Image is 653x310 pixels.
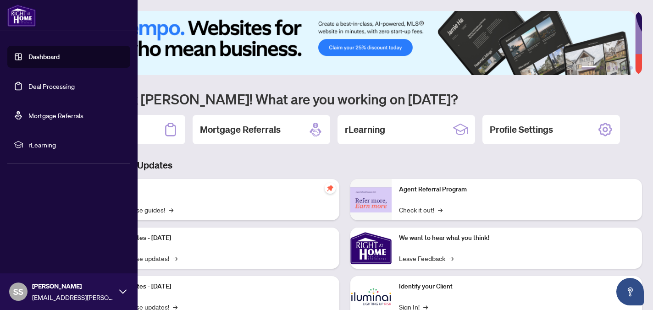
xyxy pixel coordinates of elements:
h3: Brokerage & Industry Updates [48,159,642,172]
button: 5 [622,66,625,70]
h2: Mortgage Referrals [200,123,281,136]
span: pushpin [325,183,336,194]
span: rLearning [28,140,124,150]
a: Mortgage Referrals [28,111,83,120]
span: [PERSON_NAME] [32,281,115,291]
span: → [173,253,177,263]
button: 3 [607,66,611,70]
span: → [169,205,173,215]
button: 4 [614,66,618,70]
h2: Profile Settings [490,123,553,136]
button: 6 [629,66,633,70]
span: SS [13,285,23,298]
h2: rLearning [345,123,385,136]
button: 1 [581,66,596,70]
button: 2 [600,66,603,70]
img: We want to hear what you think! [350,228,392,269]
a: Dashboard [28,53,60,61]
p: Agent Referral Program [399,185,635,195]
h1: Welcome back [PERSON_NAME]! What are you working on [DATE]? [48,90,642,108]
img: Slide 0 [48,11,635,75]
img: logo [7,5,36,27]
span: [EMAIL_ADDRESS][PERSON_NAME][DOMAIN_NAME] [32,292,115,302]
p: Platform Updates - [DATE] [96,282,332,292]
span: → [449,253,454,263]
p: We want to hear what you think! [399,233,635,243]
span: → [438,205,443,215]
p: Self-Help [96,185,332,195]
a: Deal Processing [28,82,75,90]
a: Check it out!→ [399,205,443,215]
p: Identify your Client [399,282,635,292]
button: Open asap [616,278,644,305]
a: Leave Feedback→ [399,253,454,263]
p: Platform Updates - [DATE] [96,233,332,243]
img: Agent Referral Program [350,187,392,212]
